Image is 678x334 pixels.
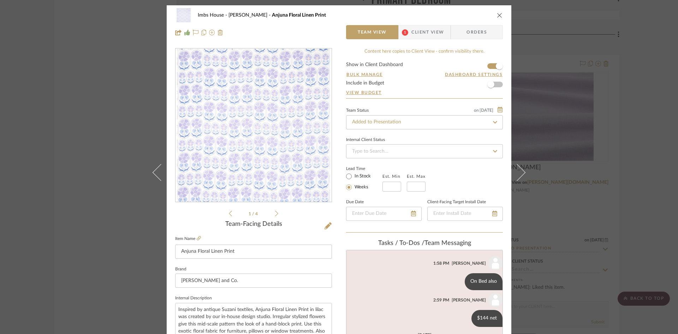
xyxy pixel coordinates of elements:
[346,165,382,172] label: Lead Time
[407,174,426,179] label: Est. Max
[346,48,503,55] div: Content here copies to Client View - confirm visibility there.
[346,200,364,204] label: Due Date
[479,108,494,113] span: [DATE]
[471,310,502,327] div: $144 net
[427,200,486,204] label: Client-Facing Target Install Date
[378,240,424,246] span: Tasks / To-Dos /
[252,212,255,216] span: /
[353,184,368,191] label: Weeks
[474,108,479,112] span: on
[452,260,486,266] div: [PERSON_NAME]
[228,13,272,18] span: [PERSON_NAME]
[346,172,382,192] mat-radio-group: Select item type
[358,25,387,39] span: Team View
[346,138,385,142] div: Internal Client Status
[175,274,332,288] input: Enter Brand
[176,49,332,202] div: 0
[433,297,449,303] div: 2:59 PM
[346,207,422,221] input: Enter Due Date
[177,49,330,202] img: 3570754f-fec1-4df0-b855-05a4f466dd53_436x436.jpg
[346,240,503,247] div: team Messaging
[411,25,444,39] span: Client View
[459,25,495,39] span: Orders
[427,207,503,221] input: Enter Install Date
[382,174,400,179] label: Est. Min
[346,71,383,78] button: Bulk Manage
[452,297,486,303] div: [PERSON_NAME]
[272,13,326,18] span: Anjuna Floral Linen Print
[496,12,503,18] button: close
[488,293,502,307] img: user_avatar.png
[175,236,201,242] label: Item Name
[346,144,503,158] input: Type to Search…
[346,90,503,95] a: View Budget
[445,71,503,78] button: Dashboard Settings
[175,268,186,271] label: Brand
[353,173,371,180] label: In Stock
[218,30,223,35] img: Remove from project
[198,13,228,18] span: Imbs House
[465,273,502,290] div: On Bed also
[346,109,369,112] div: Team Status
[175,245,332,259] input: Enter Item Name
[249,212,252,216] span: 1
[488,256,502,270] img: user_avatar.png
[175,297,212,300] label: Internal Description
[433,260,449,266] div: 1:58 PM
[255,212,259,216] span: 4
[175,221,332,228] div: Team-Facing Details
[346,115,503,129] input: Type to Search…
[402,29,408,36] span: 1
[175,8,192,22] img: 3570754f-fec1-4df0-b855-05a4f466dd53_48x40.jpg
